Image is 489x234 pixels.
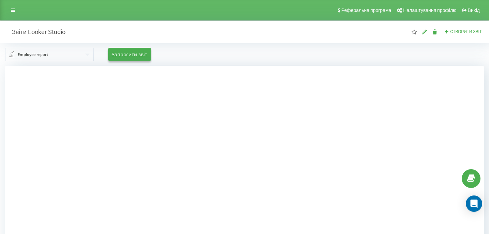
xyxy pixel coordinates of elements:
span: Вихід [468,8,480,13]
button: Створити звіт [442,29,484,35]
i: Видалити звіт [432,29,438,34]
i: Цей звіт буде завантажений першим при відкритті "Звіти Looker Studio". Ви можете призначити будь-... [411,29,417,34]
i: Створити звіт [444,29,449,33]
span: Реферальна програма [341,8,391,13]
div: Open Intercom Messenger [466,195,482,212]
div: Employee report [18,51,48,58]
i: Редагувати звіт [422,29,428,34]
button: Запросити звіт [108,48,151,61]
span: Налаштування профілю [403,8,456,13]
h2: Звіти Looker Studio [5,28,65,36]
span: Створити звіт [450,29,482,34]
